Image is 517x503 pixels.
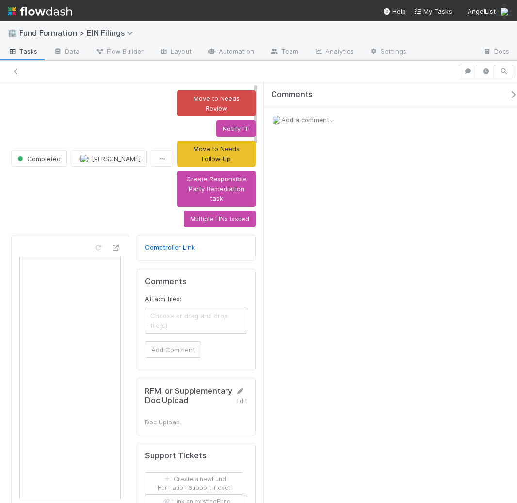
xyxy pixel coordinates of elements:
span: AngelList [468,7,496,15]
a: Flow Builder [87,45,151,60]
img: logo-inverted-e16ddd16eac7371096b0.svg [8,3,72,19]
button: Notify FF [216,120,256,137]
span: Completed [16,155,61,162]
a: My Tasks [414,6,452,16]
a: Comptroller Link [145,243,195,251]
a: Data [46,45,87,60]
span: Flow Builder [95,47,144,56]
button: [PERSON_NAME] [71,150,147,167]
button: Completed [11,150,67,167]
span: Comments [271,90,313,99]
span: Add a comment... [281,116,334,124]
span: Tasks [8,47,38,56]
div: Doc Upload [145,417,218,427]
a: Automation [199,45,262,60]
span: Choose or drag and drop file(s) [145,308,247,333]
button: Add Comment [145,341,201,358]
button: Move to Needs Review [177,90,256,116]
button: Create a newFund Formation Support Ticket [145,472,243,495]
span: Fund Formation > EIN Filings [19,28,138,38]
label: Attach files: [145,294,181,304]
span: 🏢 [8,29,17,37]
img: avatar_892eb56c-5b5a-46db-bf0b-2a9023d0e8f8.png [272,115,281,125]
a: Settings [361,45,414,60]
button: Multiple EINs Issued [184,211,256,227]
h5: Comments [145,277,247,287]
h5: Support Tickets [145,451,207,461]
a: Analytics [306,45,361,60]
h5: RFMI or Supplementary Doc Upload [145,387,232,406]
button: Create Responsible Party Remediation task [177,171,256,207]
a: Layout [151,45,199,60]
span: [PERSON_NAME] [92,155,141,162]
div: Help [383,6,406,16]
button: Move to Needs Follow Up [177,141,256,167]
a: Docs [475,45,517,60]
img: avatar_892eb56c-5b5a-46db-bf0b-2a9023d0e8f8.png [500,7,509,16]
a: Team [262,45,306,60]
img: avatar_1452db47-2f67-43a4-9764-e09ea19bb7c1.png [79,154,89,163]
span: My Tasks [414,7,452,15]
a: Edit [236,387,247,405]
